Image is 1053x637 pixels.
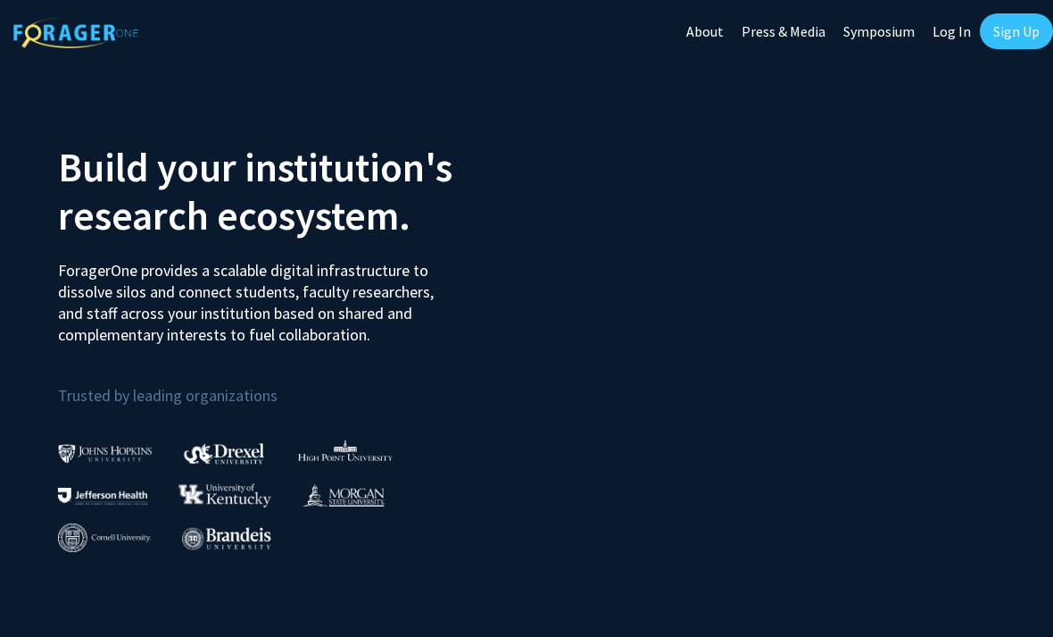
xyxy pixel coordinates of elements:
img: Brandeis University [182,527,271,549]
p: ForagerOne provides a scalable digital infrastructure to dissolve silos and connect students, fac... [58,247,459,346]
img: ForagerOne Logo [13,17,138,48]
img: Johns Hopkins University [58,444,153,463]
img: Cornell University [58,524,151,553]
img: Morgan State University [303,483,385,507]
a: Sign Up [980,13,1053,49]
p: Trusted by leading organizations [58,360,513,409]
img: University of Kentucky [178,483,271,507]
img: Thomas Jefferson University [58,488,147,505]
img: Drexel University [184,443,264,464]
img: High Point University [298,440,393,461]
h2: Build your institution's research ecosystem. [58,143,513,239]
